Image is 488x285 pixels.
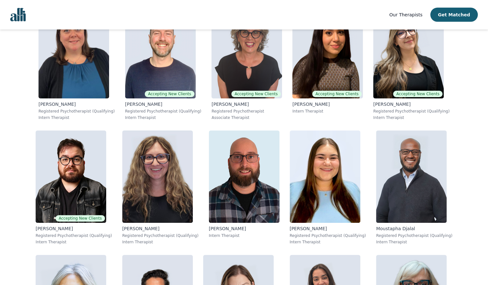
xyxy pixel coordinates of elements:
[125,6,196,98] img: Ryan_Davis
[125,101,201,107] p: [PERSON_NAME]
[389,11,422,19] a: Our Therapists
[376,225,452,232] p: Moustapha Djalal
[376,233,452,238] p: Registered Psychotherapist (Qualifying)
[39,115,115,120] p: Intern Therapist
[430,8,478,22] button: Get Matched
[117,125,204,250] a: Ariela_Mager[PERSON_NAME]Registered Psychotherapist (Qualifying)Intern Therapist
[287,1,368,125] a: Heala_MaudoodiAccepting New Clients[PERSON_NAME]Intern Therapist
[292,6,363,98] img: Heala_Maudoodi
[211,101,282,107] p: [PERSON_NAME]
[39,101,115,107] p: [PERSON_NAME]
[10,8,26,21] img: alli logo
[290,233,366,238] p: Registered Psychotherapist (Qualifying)
[371,125,458,250] a: Moustapha_DjalalMoustapha DjalalRegistered Psychotherapist (Qualifying)Intern Therapist
[373,109,449,114] p: Registered Psychotherapist (Qualifying)
[393,91,442,97] span: Accepting New Clients
[376,239,452,245] p: Intern Therapist
[204,125,285,250] a: Benjamin_Bedecki[PERSON_NAME]Intern Therapist
[125,115,201,120] p: Intern Therapist
[36,225,112,232] p: [PERSON_NAME]
[39,6,109,98] img: Stephanie_Davis
[125,109,201,114] p: Registered Psychotherapist (Qualifying)
[292,101,363,107] p: [PERSON_NAME]
[122,239,199,245] p: Intern Therapist
[376,130,447,223] img: Moustapha_Djalal
[373,115,449,120] p: Intern Therapist
[56,215,105,222] span: Accepting New Clients
[122,130,193,223] img: Ariela_Mager
[290,239,366,245] p: Intern Therapist
[39,109,115,114] p: Registered Psychotherapist (Qualifying)
[33,1,120,125] a: Stephanie_Davis[PERSON_NAME]Registered Psychotherapist (Qualifying)Intern Therapist
[36,239,112,245] p: Intern Therapist
[122,225,199,232] p: [PERSON_NAME]
[211,115,282,120] p: Associate Therapist
[312,91,362,97] span: Accepting New Clients
[231,91,281,97] span: Accepting New Clients
[290,225,366,232] p: [PERSON_NAME]
[389,12,422,17] span: Our Therapists
[36,130,106,223] img: Freddie_Giovane
[211,109,282,114] p: Registered Psychotherapist
[209,225,279,232] p: [PERSON_NAME]
[211,6,282,98] img: Susan_Albaum
[368,1,455,125] a: Joanna_KomisarAccepting New Clients[PERSON_NAME]Registered Psychotherapist (Qualifying)Intern The...
[122,233,199,238] p: Registered Psychotherapist (Qualifying)
[373,6,444,98] img: Joanna_Komisar
[30,125,117,250] a: Freddie_GiovaneAccepting New Clients[PERSON_NAME]Registered Psychotherapist (Qualifying)Intern Th...
[36,233,112,238] p: Registered Psychotherapist (Qualifying)
[209,130,279,223] img: Benjamin_Bedecki
[120,1,207,125] a: Ryan_DavisAccepting New Clients[PERSON_NAME]Registered Psychotherapist (Qualifying)Intern Therapist
[373,101,449,107] p: [PERSON_NAME]
[206,1,287,125] a: Susan_AlbaumAccepting New Clients[PERSON_NAME]Registered PsychotherapistAssociate Therapist
[145,91,194,97] span: Accepting New Clients
[290,130,360,223] img: Jasmin_Gicante
[285,125,371,250] a: Jasmin_Gicante[PERSON_NAME]Registered Psychotherapist (Qualifying)Intern Therapist
[209,233,279,238] p: Intern Therapist
[292,109,363,114] p: Intern Therapist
